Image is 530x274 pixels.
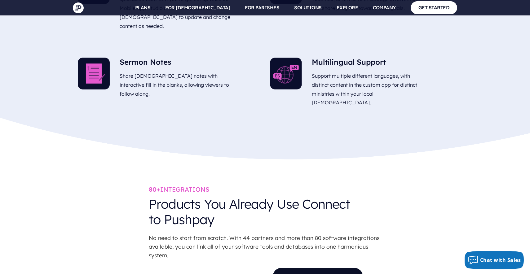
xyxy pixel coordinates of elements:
[312,69,427,110] p: Support multiple different languages, with distinct content in the custom app for distinct minist...
[78,58,110,89] img: Sermon Notes - Illustration
[480,257,521,263] span: Chat with Sales
[465,251,524,269] button: Chat with Sales
[149,185,160,193] b: 80+
[120,58,235,69] h5: Sermon Notes
[312,58,427,69] h5: Multilingual Support
[120,69,235,101] p: Share [DEMOGRAPHIC_DATA] notes with interactive fill in the blanks, allowing viewers to follow al...
[149,186,381,193] h2: INTEGRATIONS
[149,193,350,230] p: Products You Already Use Connect to Pushpay
[149,230,381,263] p: No need to start from scratch. With 44 partners and more than 80 software integrations available,...
[411,1,457,14] a: GET STARTED
[270,58,302,89] img: Multilingual Support - Illustration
